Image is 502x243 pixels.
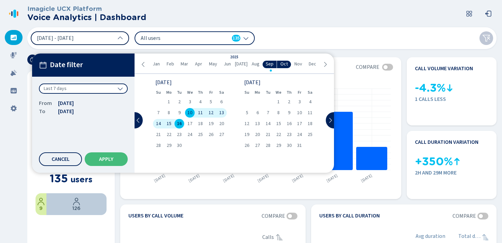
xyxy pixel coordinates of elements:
[297,121,302,126] span: 17
[156,121,161,126] span: 14
[5,48,23,63] div: Recordings
[267,110,269,115] span: 7
[294,108,305,118] div: Fri Oct 10 2025
[117,86,123,91] svg: chevron-down
[155,80,224,85] div: [DATE]
[273,108,284,118] div: Wed Oct 08 2025
[216,97,227,107] div: Sat Sep 06 2025
[10,87,17,94] svg: groups-filled
[153,130,164,139] div: Sun Sep 21 2025
[39,152,82,166] button: Cancel
[297,132,302,137] span: 24
[166,90,172,95] abbr: Monday
[177,90,182,95] abbr: Tuesday
[298,90,301,95] abbr: Friday
[206,119,216,128] div: Fri Sep 19 2025
[276,143,281,148] span: 29
[246,110,248,115] span: 5
[287,121,292,126] span: 16
[263,141,274,150] div: Tue Oct 28 2025
[10,34,17,41] svg: dashboard-filled
[177,143,182,148] span: 30
[485,10,492,17] svg: box-arrow-left
[287,132,292,137] span: 23
[219,132,224,137] span: 27
[58,99,74,107] span: [DATE]
[287,143,292,148] span: 30
[206,97,216,107] div: Fri Sep 05 2025
[177,121,182,126] span: 16
[298,100,301,104] span: 3
[39,99,53,107] span: From
[224,61,231,67] span: Jun
[294,141,305,150] div: Fri Oct 31 2025
[277,100,280,104] span: 1
[195,119,206,128] div: Thu Sep 18 2025
[37,35,74,41] span: [DATE] - [DATE]
[167,121,171,126] span: 15
[187,110,192,115] span: 10
[195,108,206,118] div: Thu Sep 11 2025
[284,141,294,150] div: Thu Oct 30 2025
[157,110,159,115] span: 7
[266,132,270,137] span: 21
[284,97,294,107] div: Thu Oct 02 2025
[174,108,185,118] div: Tue Sep 09 2025
[174,141,185,150] div: Tue Sep 30 2025
[294,130,305,139] div: Fri Oct 24 2025
[235,61,248,67] span: [DATE]
[31,31,129,45] button: [DATE] - [DATE]
[266,121,270,126] span: 14
[297,110,302,115] span: 10
[216,108,227,118] div: Sat Sep 13 2025
[153,141,164,150] div: Sun Sep 28 2025
[156,132,161,137] span: 21
[242,119,252,128] div: Sun Oct 12 2025
[276,90,281,95] abbr: Wednesday
[297,143,302,148] span: 31
[230,55,238,60] div: 2025
[5,65,23,80] div: Alarms
[164,108,174,118] div: Mon Sep 08 2025
[309,100,311,104] span: 4
[187,90,193,95] abbr: Wednesday
[266,143,270,148] span: 28
[153,61,160,67] span: Jan
[136,118,141,123] svg: chevron-left
[206,130,216,139] div: Fri Sep 26 2025
[252,130,263,139] div: Mon Oct 20 2025
[245,132,249,137] span: 19
[308,90,312,95] abbr: Saturday
[243,35,249,41] svg: chevron-down
[263,108,274,118] div: Tue Oct 07 2025
[276,132,281,137] span: 22
[178,110,181,115] span: 9
[117,35,123,41] svg: chevron-up
[252,141,263,150] div: Mon Oct 27 2025
[167,132,171,137] span: 22
[141,62,146,67] svg: chevron-left
[482,34,490,42] svg: funnel-disabled
[219,121,224,126] span: 20
[185,119,195,128] div: Wed Sep 17 2025
[245,90,249,95] abbr: Sunday
[164,119,174,128] div: Mon Sep 15 2025
[245,121,249,126] span: 12
[209,121,213,126] span: 19
[58,107,74,116] span: [DATE]
[288,110,290,115] span: 9
[50,61,83,69] span: Date filter
[242,108,252,118] div: Sun Oct 05 2025
[198,121,203,126] span: 18
[256,110,259,115] span: 6
[198,110,203,115] span: 11
[252,119,263,128] div: Mon Oct 13 2025
[185,130,195,139] div: Wed Sep 24 2025
[294,97,305,107] div: Fri Oct 03 2025
[309,61,316,67] span: Dec
[209,110,213,115] span: 12
[141,34,219,42] span: All users
[164,130,174,139] div: Mon Sep 22 2025
[168,100,170,104] span: 1
[280,61,288,67] span: Oct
